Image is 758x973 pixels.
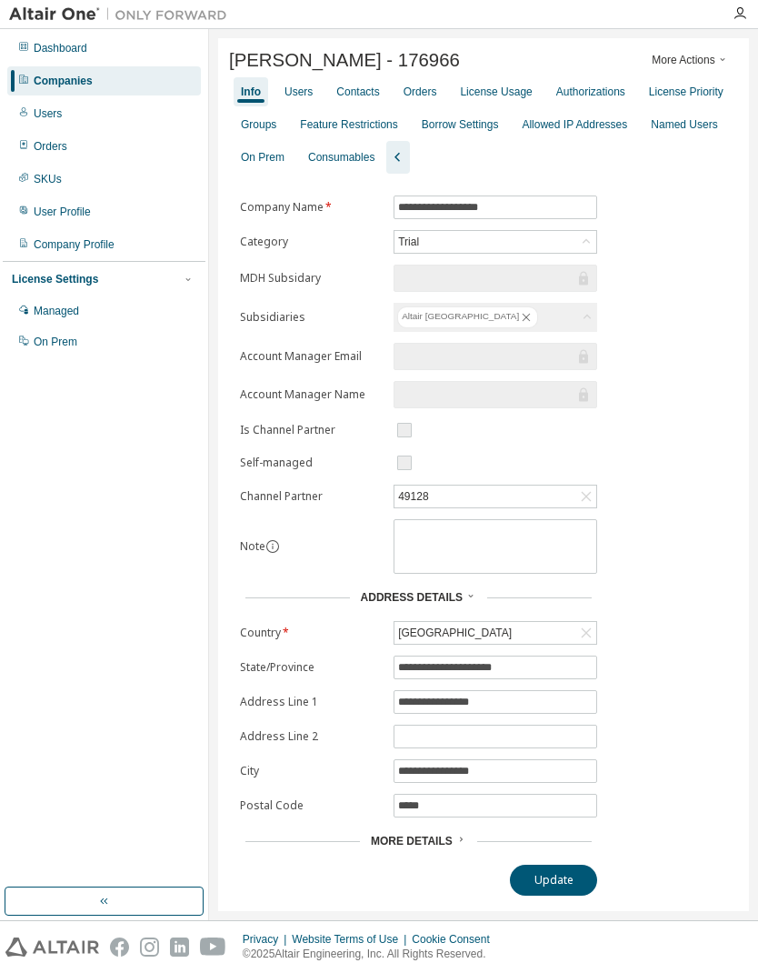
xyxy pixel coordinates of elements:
[522,117,627,132] div: Allowed IP Addresses
[34,74,93,88] div: Companies
[647,53,734,67] button: More Actions
[34,139,67,154] div: Orders
[240,538,265,554] label: Note
[284,85,313,99] div: Users
[651,117,717,132] div: Named Users
[308,150,374,165] div: Consumables
[395,232,422,252] div: Trial
[241,150,284,165] div: On Prem
[240,200,383,215] label: Company Name
[371,835,453,848] span: More Details
[241,85,261,99] div: Info
[9,5,236,24] img: Altair One
[395,486,431,507] div: 49128
[12,272,98,286] div: License Settings
[394,303,597,332] div: Altair [GEOGRAPHIC_DATA]
[394,231,596,253] div: Trial
[412,932,500,947] div: Cookie Consent
[336,85,379,99] div: Contacts
[394,622,596,644] div: [GEOGRAPHIC_DATA]
[460,85,532,99] div: License Usage
[404,85,437,99] div: Orders
[240,798,383,813] label: Postal Code
[240,235,383,249] label: Category
[240,456,383,470] label: Self-managed
[34,205,91,219] div: User Profile
[140,938,159,957] img: instagram.svg
[292,932,412,947] div: Website Terms of Use
[110,938,129,957] img: facebook.svg
[240,764,383,778] label: City
[300,117,397,132] div: Feature Restrictions
[34,335,77,349] div: On Prem
[240,349,383,364] label: Account Manager Email
[510,865,597,896] button: Update
[240,729,383,744] label: Address Line 2
[394,486,596,507] div: 49128
[34,106,62,121] div: Users
[240,660,383,675] label: State/Province
[34,172,62,186] div: SKUs
[395,623,514,643] div: [GEOGRAPHIC_DATA]
[200,938,226,957] img: youtube.svg
[361,591,463,604] span: Address Details
[422,117,499,132] div: Borrow Settings
[240,271,383,286] label: MDH Subsidary
[243,947,501,962] p: © 2025 Altair Engineering, Inc. All Rights Reserved.
[240,423,383,437] label: Is Channel Partner
[649,85,723,99] div: License Priority
[265,539,280,554] button: information
[556,85,625,99] div: Authorizations
[240,310,383,325] label: Subsidiaries
[34,41,87,55] div: Dashboard
[229,50,460,71] span: [PERSON_NAME] - 176966
[240,626,383,640] label: Country
[243,932,292,947] div: Privacy
[240,387,383,402] label: Account Manager Name
[170,938,189,957] img: linkedin.svg
[241,117,276,132] div: Groups
[5,938,99,957] img: altair_logo.svg
[397,306,538,328] div: Altair [GEOGRAPHIC_DATA]
[34,304,79,318] div: Managed
[240,695,383,709] label: Address Line 1
[34,237,115,252] div: Company Profile
[240,489,383,504] label: Channel Partner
